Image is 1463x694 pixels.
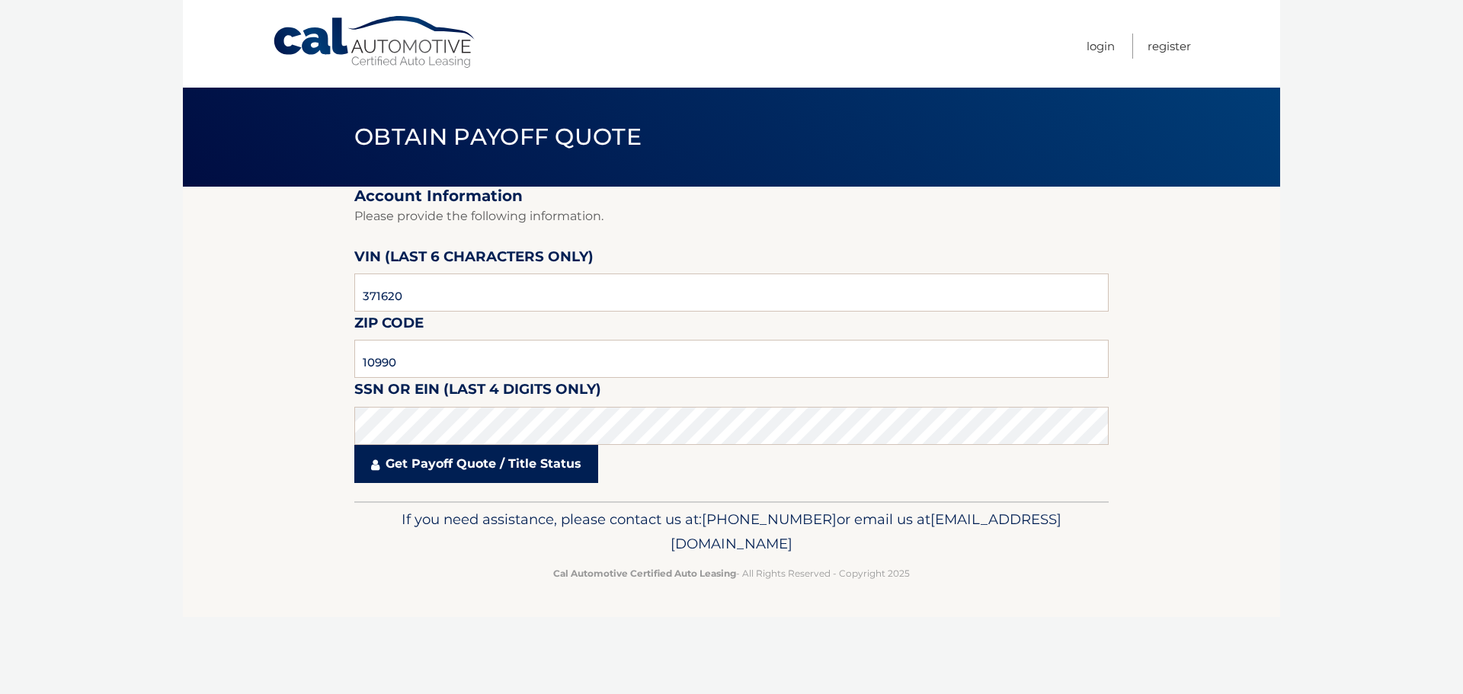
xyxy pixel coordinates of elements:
[354,378,601,406] label: SSN or EIN (last 4 digits only)
[364,565,1099,581] p: - All Rights Reserved - Copyright 2025
[354,206,1109,227] p: Please provide the following information.
[553,568,736,579] strong: Cal Automotive Certified Auto Leasing
[1148,34,1191,59] a: Register
[354,123,642,151] span: Obtain Payoff Quote
[364,507,1099,556] p: If you need assistance, please contact us at: or email us at
[702,510,837,528] span: [PHONE_NUMBER]
[354,245,594,273] label: VIN (last 6 characters only)
[272,15,478,69] a: Cal Automotive
[354,312,424,340] label: Zip Code
[354,445,598,483] a: Get Payoff Quote / Title Status
[354,187,1109,206] h2: Account Information
[1087,34,1115,59] a: Login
